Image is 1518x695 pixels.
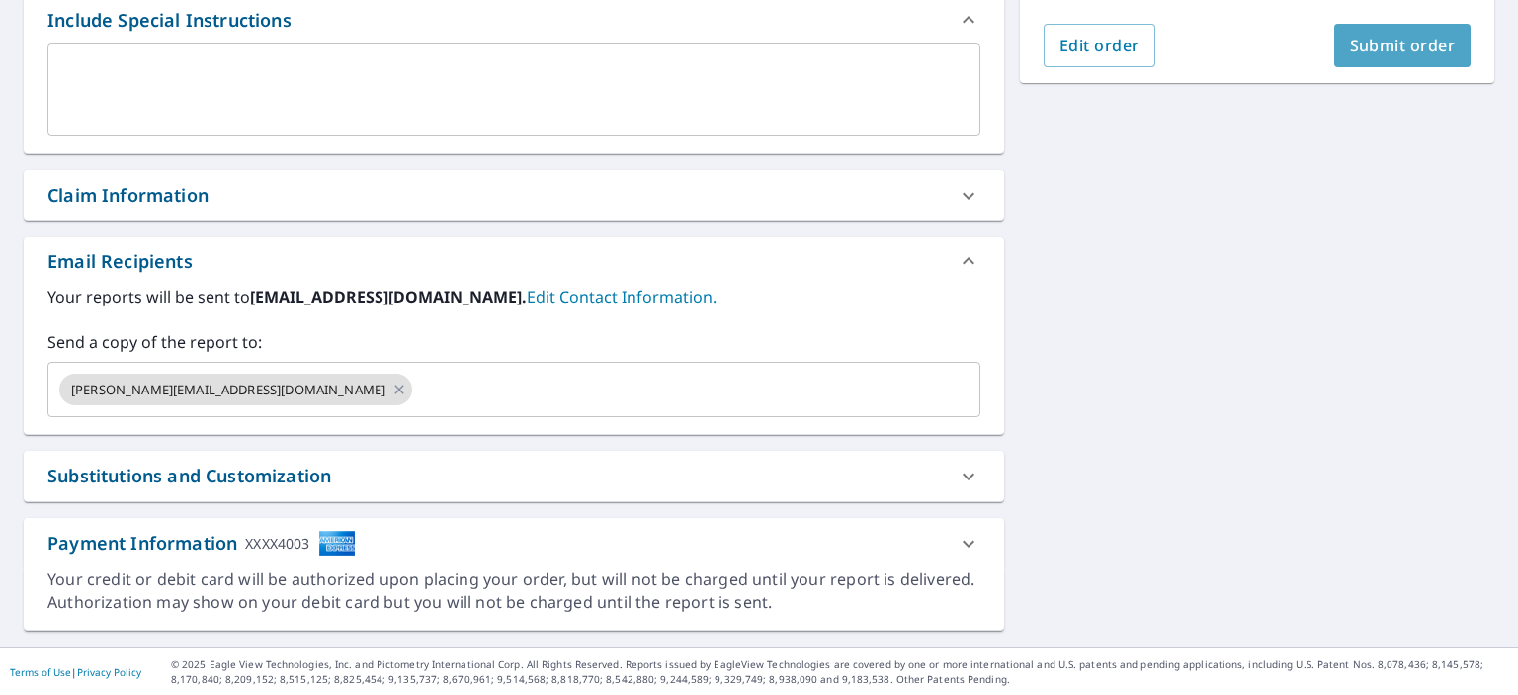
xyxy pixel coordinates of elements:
a: Privacy Policy [77,665,141,679]
div: Claim Information [24,170,1004,220]
a: EditContactInfo [527,286,717,307]
div: Substitutions and Customization [24,451,1004,501]
span: [PERSON_NAME][EMAIL_ADDRESS][DOMAIN_NAME] [59,381,397,399]
span: Submit order [1350,35,1456,56]
div: [PERSON_NAME][EMAIL_ADDRESS][DOMAIN_NAME] [59,374,412,405]
div: Payment Information [47,530,356,557]
div: Email Recipients [47,248,193,275]
div: Email Recipients [24,237,1004,285]
label: Send a copy of the report to: [47,330,980,354]
img: cardImage [318,530,356,557]
div: Your credit or debit card will be authorized upon placing your order, but will not be charged unt... [47,568,980,614]
div: Payment InformationXXXX4003cardImage [24,518,1004,568]
b: [EMAIL_ADDRESS][DOMAIN_NAME]. [250,286,527,307]
span: Edit order [1059,35,1139,56]
button: Submit order [1334,24,1472,67]
div: XXXX4003 [245,530,309,557]
div: Include Special Instructions [47,7,292,34]
button: Edit order [1044,24,1155,67]
p: © 2025 Eagle View Technologies, Inc. and Pictometry International Corp. All Rights Reserved. Repo... [171,657,1508,687]
div: Substitutions and Customization [47,463,331,489]
div: Claim Information [47,182,209,209]
p: | [10,666,141,678]
a: Terms of Use [10,665,71,679]
label: Your reports will be sent to [47,285,980,308]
